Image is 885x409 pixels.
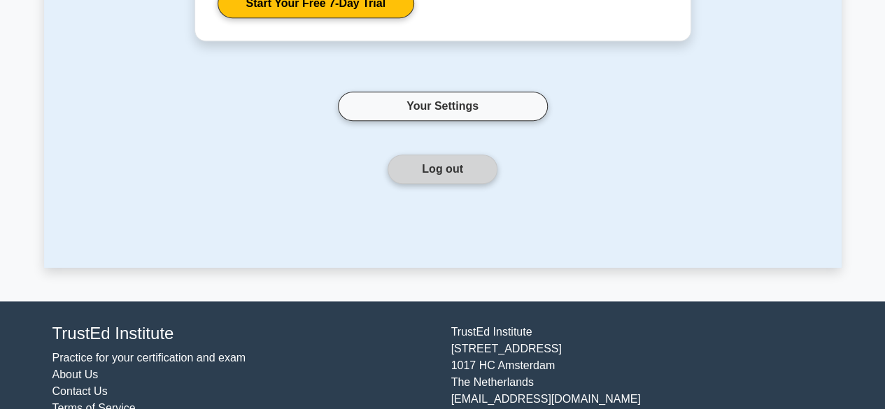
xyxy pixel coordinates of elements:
[52,385,108,397] a: Contact Us
[52,368,99,380] a: About Us
[52,324,434,344] h4: TrustEd Institute
[338,92,548,121] a: Your Settings
[388,155,497,184] button: Log out
[52,352,246,364] a: Practice for your certification and exam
